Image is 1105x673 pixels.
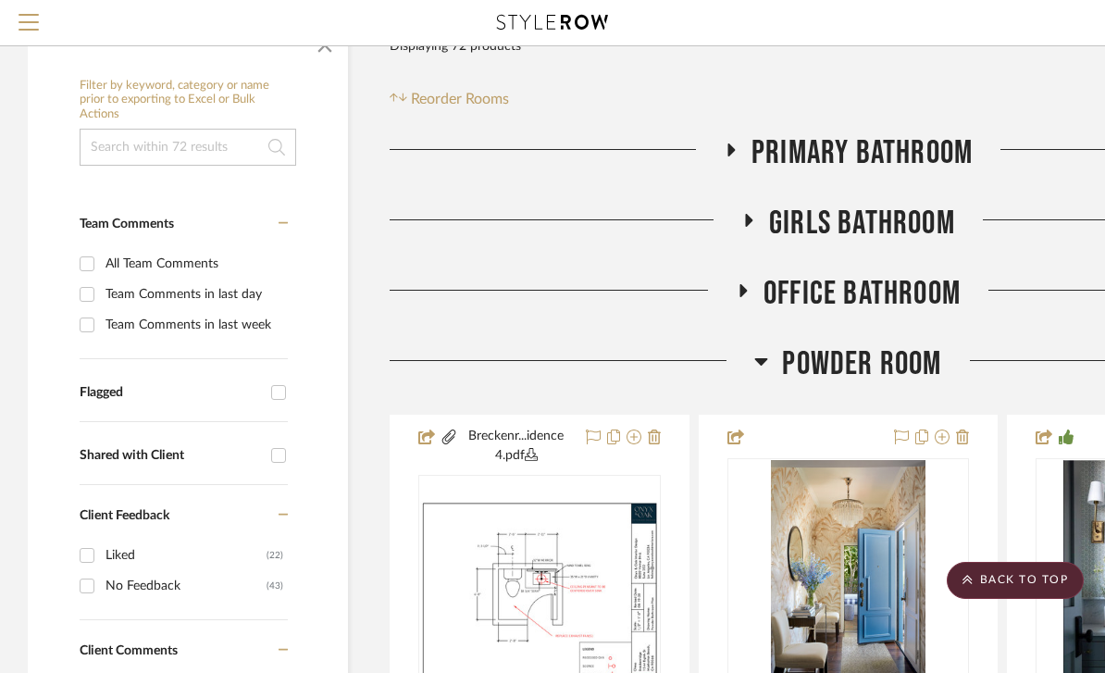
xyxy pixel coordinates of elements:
[106,249,283,279] div: All Team Comments
[80,644,178,657] span: Client Comments
[267,571,283,601] div: (43)
[80,509,169,522] span: Client Feedback
[106,280,283,309] div: Team Comments in last day
[80,385,262,401] div: Flagged
[106,310,283,340] div: Team Comments in last week
[306,23,343,60] button: Close
[80,448,262,464] div: Shared with Client
[947,562,1084,599] scroll-to-top-button: BACK TO TOP
[458,427,575,466] button: Breckenr...idence 4.pdf
[411,88,509,110] span: Reorder Rooms
[80,129,296,166] input: Search within 72 results
[80,218,174,231] span: Team Comments
[106,541,267,570] div: Liked
[390,88,509,110] button: Reorder Rooms
[267,541,283,570] div: (22)
[782,344,941,384] span: Powder Room
[751,133,973,173] span: Primary Bathroom
[769,204,955,243] span: Girls Bathroom
[106,571,267,601] div: No Feedback
[764,274,961,314] span: Office Bathroom
[80,79,296,122] h6: Filter by keyword, category or name prior to exporting to Excel or Bulk Actions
